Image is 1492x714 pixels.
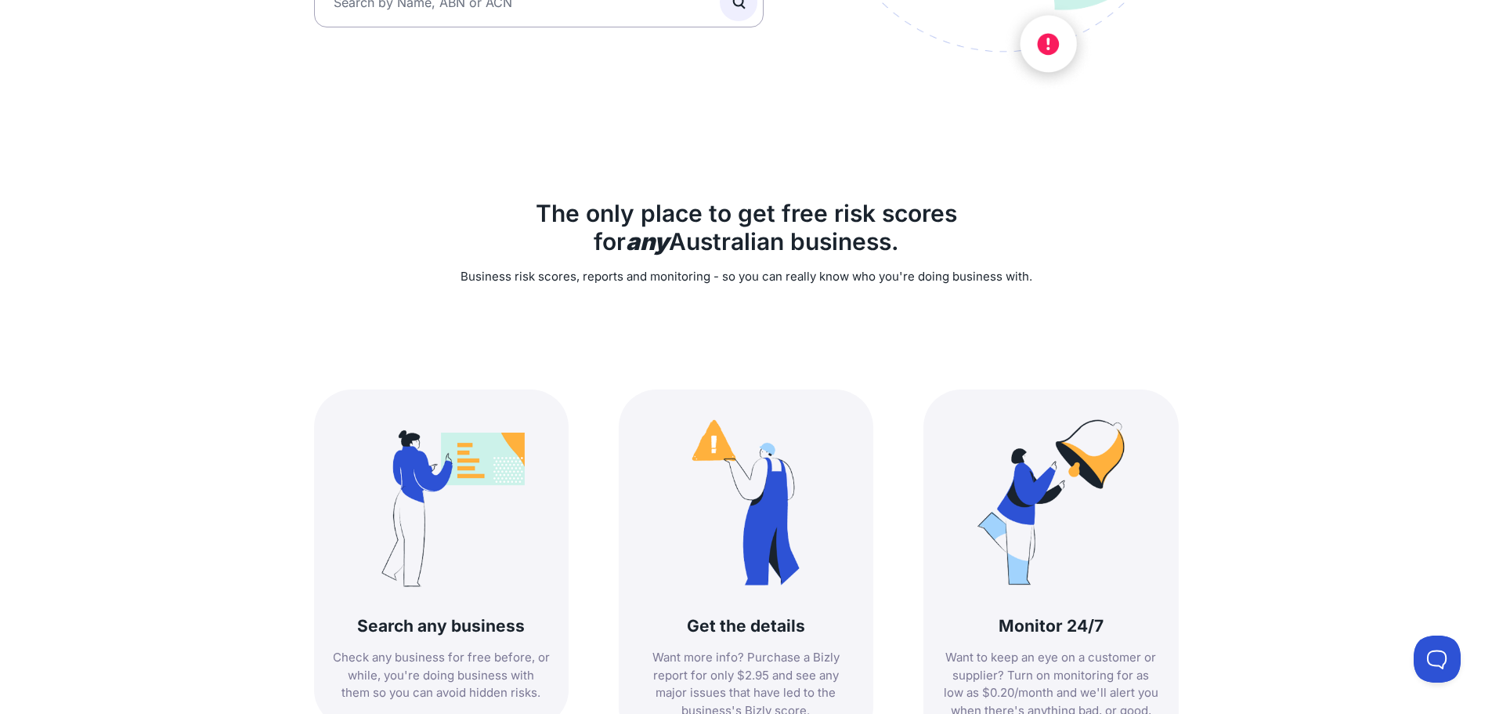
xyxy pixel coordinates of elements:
img: monitor [951,402,1151,603]
h3: Get the details [638,615,854,636]
img: report [645,402,846,603]
img: search [341,402,541,603]
div: Check any business for free before, or while, you're doing business with them so you can avoid hi... [333,649,550,702]
h2: The only place to get free risk scores for Australian business. [314,199,1179,256]
iframe: Toggle Customer Support [1414,636,1461,683]
h3: Monitor 24/7 [942,615,1159,636]
h3: Search any business [333,615,550,636]
b: any [626,227,669,256]
p: Business risk scores, reports and monitoring - so you can really know who you're doing business w... [314,268,1179,286]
